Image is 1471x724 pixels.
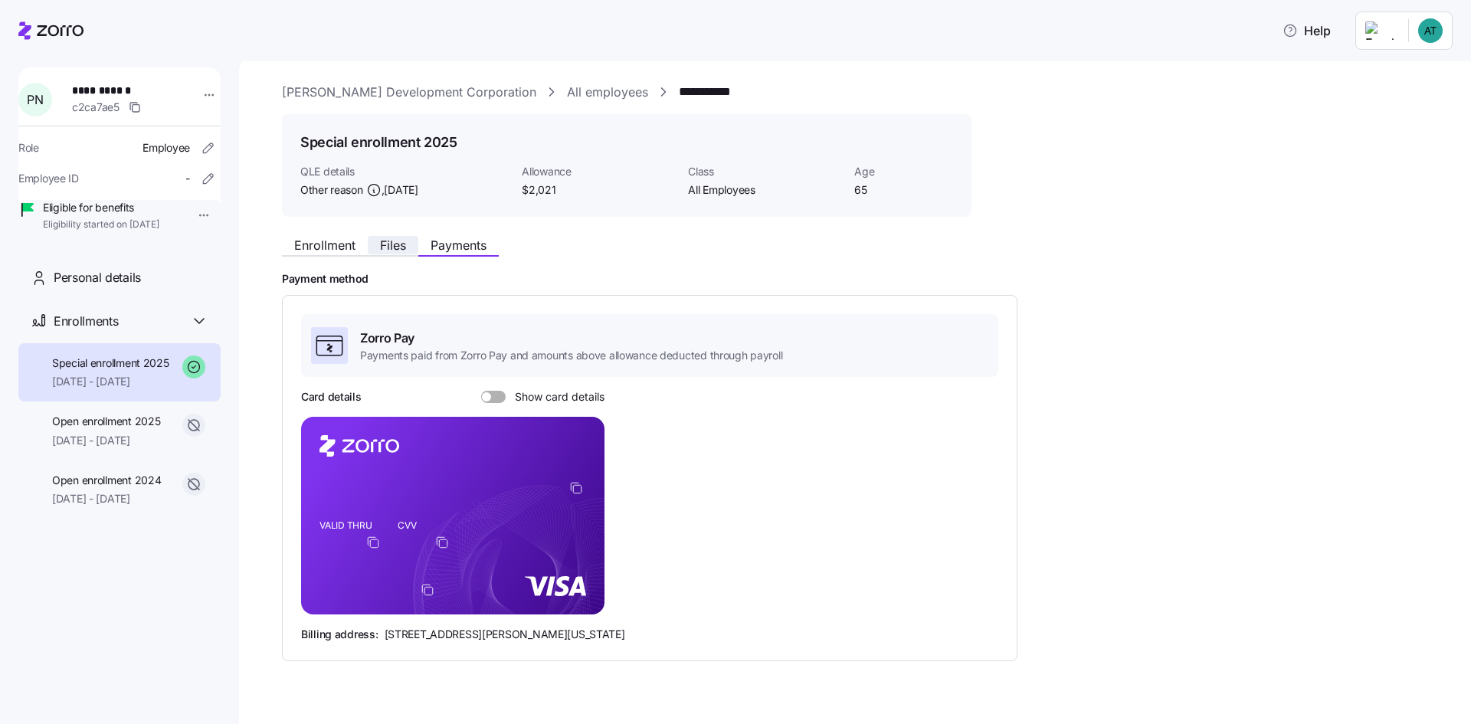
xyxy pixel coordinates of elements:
[380,239,406,251] span: Files
[300,133,457,152] h1: Special enrollment 2025
[300,182,418,198] span: Other reason ,
[301,389,362,405] h3: Card details
[1365,21,1396,40] img: Employer logo
[185,171,190,186] span: -
[522,164,676,179] span: Allowance
[301,627,378,642] span: Billing address:
[360,348,782,363] span: Payments paid from Zorro Pay and amounts above allowance deducted through payroll
[282,272,1450,287] h2: Payment method
[431,239,487,251] span: Payments
[294,239,355,251] span: Enrollment
[1418,18,1443,43] img: 442f5e65d994a4bef21d33eb85515bc9
[569,481,583,495] button: copy-to-clipboard
[384,182,418,198] span: [DATE]
[567,83,648,102] a: All employees
[43,200,159,215] span: Eligible for benefits
[72,100,120,115] span: c2ca7ae5
[688,164,842,179] span: Class
[435,536,449,549] button: copy-to-clipboard
[143,140,190,156] span: Employee
[366,536,380,549] button: copy-to-clipboard
[506,391,604,403] span: Show card details
[1270,15,1343,46] button: Help
[522,182,676,198] span: $2,021
[18,171,79,186] span: Employee ID
[360,329,782,348] span: Zorro Pay
[52,473,161,488] span: Open enrollment 2024
[398,519,417,531] tspan: CVV
[52,491,161,506] span: [DATE] - [DATE]
[43,218,159,231] span: Eligibility started on [DATE]
[282,83,536,102] a: [PERSON_NAME] Development Corporation
[52,374,169,389] span: [DATE] - [DATE]
[54,312,118,331] span: Enrollments
[385,627,625,642] span: [STREET_ADDRESS][PERSON_NAME][US_STATE]
[300,164,509,179] span: QLE details
[688,182,842,198] span: All Employees
[854,182,953,198] span: 65
[52,414,160,429] span: Open enrollment 2025
[18,140,39,156] span: Role
[854,164,953,179] span: Age
[421,583,434,597] button: copy-to-clipboard
[52,355,169,371] span: Special enrollment 2025
[1283,21,1331,40] span: Help
[52,433,160,448] span: [DATE] - [DATE]
[27,93,43,106] span: P N
[319,519,372,531] tspan: VALID THRU
[54,268,141,287] span: Personal details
